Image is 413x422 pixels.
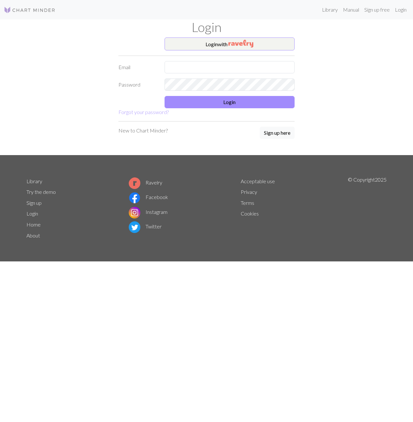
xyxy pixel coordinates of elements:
img: Ravelry logo [129,177,140,189]
button: Loginwith [165,37,295,50]
label: Password [115,79,161,91]
img: Facebook logo [129,192,140,204]
img: Logo [4,6,55,14]
a: Login [26,210,38,216]
a: Sign up [26,200,42,206]
a: Manual [340,3,362,16]
a: Library [319,3,340,16]
a: Sign up free [362,3,392,16]
a: Home [26,221,41,227]
a: Facebook [129,194,168,200]
a: Privacy [241,189,257,195]
button: Sign up here [260,127,295,139]
a: Instagram [129,209,167,215]
p: © Copyright 2025 [348,176,387,241]
h1: Login [23,19,390,35]
label: Email [115,61,161,73]
p: New to Chart Minder? [118,127,168,134]
img: Twitter logo [129,221,140,233]
button: Login [165,96,295,108]
a: Cookies [241,210,259,216]
a: Acceptable use [241,178,275,184]
img: Ravelry [228,40,253,47]
a: Terms [241,200,254,206]
a: Forgot your password? [118,109,169,115]
a: Library [26,178,42,184]
a: Ravelry [129,179,162,185]
a: Try the demo [26,189,56,195]
img: Instagram logo [129,207,140,218]
a: Login [392,3,409,16]
a: Twitter [129,223,162,229]
a: About [26,232,40,238]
